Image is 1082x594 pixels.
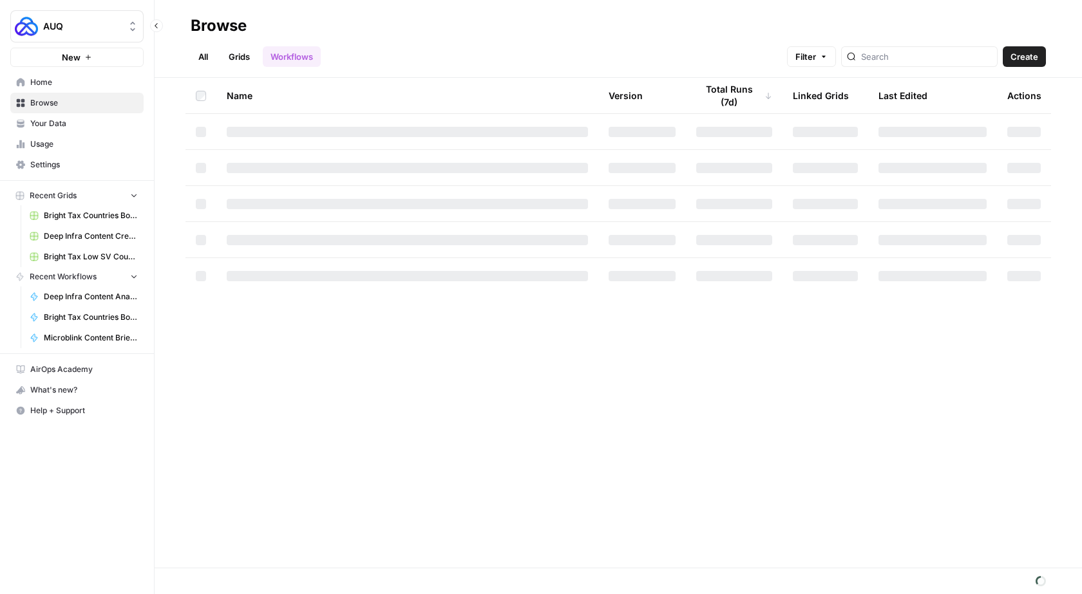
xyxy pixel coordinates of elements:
span: AUQ [43,20,121,33]
span: Deep Infra Content Analysis [44,291,138,302]
a: Grids [221,46,258,67]
span: Bright Tax Countries Bottom Tier [44,311,138,323]
span: Browse [30,97,138,109]
span: AirOps Academy [30,364,138,375]
a: Bright Tax Countries Bottom Tier [24,307,144,328]
div: Total Runs (7d) [696,78,772,113]
div: Name [227,78,588,113]
button: Filter [787,46,836,67]
span: New [62,51,81,64]
span: Deep Infra Content Creation [44,230,138,242]
div: What's new? [11,380,143,400]
a: Settings [10,154,144,175]
a: Deep Infra Content Analysis [24,286,144,307]
span: Recent Workflows [30,271,97,283]
span: Settings [30,159,138,171]
a: Home [10,72,144,93]
a: Workflows [263,46,321,67]
div: Last Edited [878,78,927,113]
button: Workspace: AUQ [10,10,144,42]
a: All [191,46,216,67]
button: New [10,48,144,67]
span: Help + Support [30,405,138,416]
a: Deep Infra Content Creation [24,226,144,246]
input: Search [861,50,992,63]
a: Usage [10,134,144,154]
a: Microblink Content Brief - Long-form Blog Posts [24,328,144,348]
button: What's new? [10,380,144,400]
div: Version [609,78,643,113]
span: Create [1011,50,1038,63]
button: Recent Workflows [10,267,144,286]
span: Filter [795,50,816,63]
span: Microblink Content Brief - Long-form Blog Posts [44,332,138,344]
div: Linked Grids [793,78,849,113]
span: Bright Tax Countries Bottom Tier Grid [44,210,138,221]
a: Your Data [10,113,144,134]
span: Usage [30,138,138,150]
button: Help + Support [10,400,144,421]
img: AUQ Logo [15,15,38,38]
div: Actions [1007,78,1041,113]
span: Recent Grids [30,190,77,201]
span: Home [30,77,138,88]
a: Bright Tax Countries Bottom Tier Grid [24,205,144,226]
a: Bright Tax Low SV Countries Grid [24,246,144,267]
button: Recent Grids [10,186,144,205]
span: Your Data [30,118,138,129]
a: Browse [10,93,144,113]
span: Bright Tax Low SV Countries Grid [44,251,138,263]
button: Create [1003,46,1046,67]
a: AirOps Academy [10,359,144,380]
div: Browse [191,15,247,36]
